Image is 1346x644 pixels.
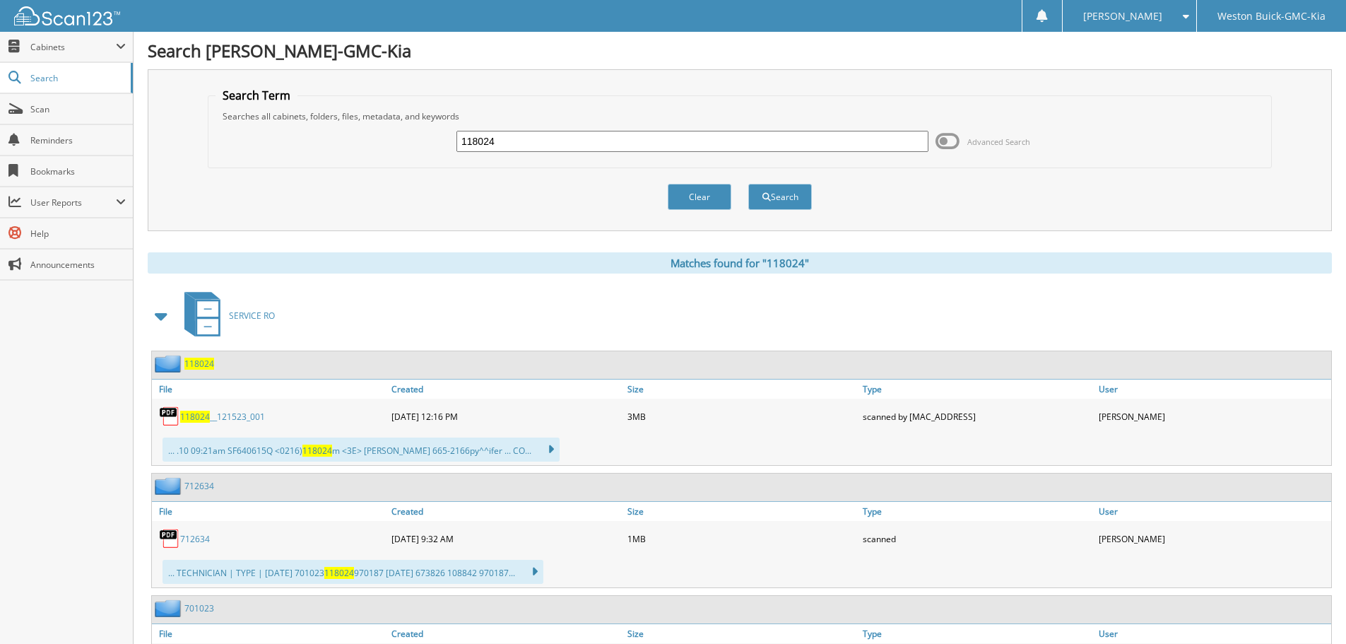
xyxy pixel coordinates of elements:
div: [DATE] 9:32 AM [388,525,624,553]
a: Created [388,624,624,643]
legend: Search Term [216,88,297,103]
a: 701023 [184,602,214,614]
a: Type [859,502,1095,521]
img: folder2.png [155,599,184,617]
a: User [1095,624,1331,643]
div: [DATE] 12:16 PM [388,402,624,431]
a: File [152,502,388,521]
a: 118024 [184,358,214,370]
span: Cabinets [30,41,116,53]
div: [PERSON_NAME] [1095,525,1331,553]
div: [PERSON_NAME] [1095,402,1331,431]
div: Matches found for "118024" [148,252,1332,274]
img: folder2.png [155,355,184,373]
span: Weston Buick-GMC-Kia [1217,12,1326,21]
iframe: Chat Widget [1275,576,1346,644]
a: Size [624,502,860,521]
span: Reminders [30,134,126,146]
span: 118024 [302,445,332,457]
img: scan123-logo-white.svg [14,6,120,25]
span: Announcements [30,259,126,271]
img: PDF.png [159,528,180,549]
div: 3MB [624,402,860,431]
a: 712634 [184,480,214,492]
button: Clear [668,184,731,210]
span: User Reports [30,197,116,209]
img: folder2.png [155,477,184,495]
span: Advanced Search [967,136,1030,147]
span: Scan [30,103,126,115]
a: Type [859,624,1095,643]
span: 118024 [180,411,210,423]
div: scanned by [MAC_ADDRESS] [859,402,1095,431]
span: SERVICE RO [229,310,275,322]
a: 712634 [180,533,210,545]
a: File [152,624,388,643]
img: PDF.png [159,406,180,427]
div: ... .10 09:21am SF640615Q <0216) m <3E> [PERSON_NAME] 665-2166py^^ifer ... CO... [163,438,560,462]
span: Search [30,72,124,84]
a: User [1095,502,1331,521]
span: 118024 [324,567,354,579]
div: Searches all cabinets, folders, files, metadata, and keywords [216,110,1264,122]
a: User [1095,380,1331,399]
a: SERVICE RO [176,288,275,344]
a: Type [859,380,1095,399]
a: Created [388,380,624,399]
div: 1MB [624,525,860,553]
div: ... TECHNICIAN | TYPE | [DATE] 701023 970187 [DATE] 673826 108842 970187... [163,560,543,584]
span: [PERSON_NAME] [1083,12,1162,21]
span: Help [30,228,126,240]
a: 118024__121523_001 [180,411,265,423]
div: scanned [859,525,1095,553]
a: Created [388,502,624,521]
a: File [152,380,388,399]
span: Bookmarks [30,165,126,177]
button: Search [748,184,812,210]
a: Size [624,380,860,399]
h1: Search [PERSON_NAME]-GMC-Kia [148,39,1332,62]
a: Size [624,624,860,643]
